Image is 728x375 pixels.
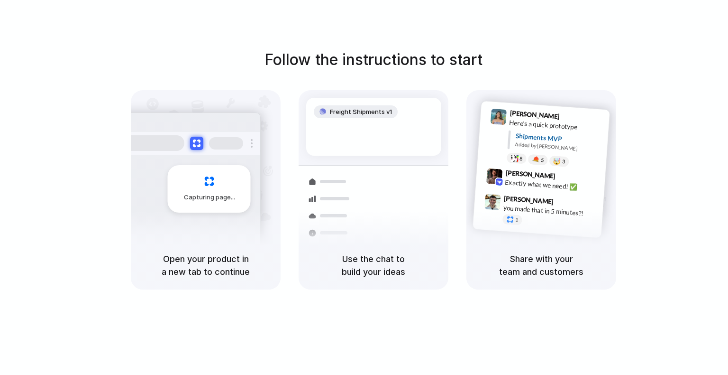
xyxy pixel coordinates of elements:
h1: Follow the instructions to start [264,48,482,71]
div: Added by [PERSON_NAME] [515,140,602,154]
span: [PERSON_NAME] [510,108,560,122]
span: 3 [562,159,565,164]
span: 9:42 AM [558,172,578,183]
div: Exactly what we need! ✅ [505,177,600,193]
div: Shipments MVP [515,131,603,146]
span: 1 [515,217,519,222]
span: Freight Shipments v1 [330,107,392,117]
span: [PERSON_NAME] [504,193,554,206]
h5: Share with your team and customers [478,253,605,278]
h5: Use the chat to build your ideas [310,253,437,278]
span: 8 [519,156,523,161]
span: Capturing page [184,193,237,202]
span: 5 [541,157,544,162]
div: 🤯 [553,158,561,165]
div: you made that in 5 minutes?! [503,203,598,219]
span: 9:41 AM [563,112,582,123]
span: 9:47 AM [556,197,576,209]
span: [PERSON_NAME] [505,167,555,181]
div: Here's a quick prototype [509,117,604,133]
h5: Open your product in a new tab to continue [142,253,269,278]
